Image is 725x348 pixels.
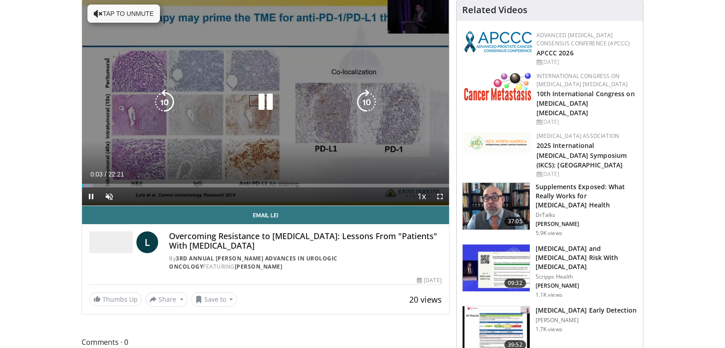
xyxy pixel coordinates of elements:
[536,118,636,126] div: [DATE]
[464,72,532,101] img: 6ff8bc22-9509-4454-a4f8-ac79dd3b8976.png.150x105_q85_autocrop_double_scale_upscale_version-0.2.png
[145,292,188,307] button: Share
[89,292,142,306] a: Thumbs Up
[136,231,158,253] a: L
[504,217,526,226] span: 37:05
[536,170,636,178] div: [DATE]
[82,187,100,206] button: Pause
[82,206,449,224] a: Email Lei
[108,171,124,178] span: 22:21
[462,5,527,15] h4: Related Videos
[536,89,635,117] a: 10th International Congress on [MEDICAL_DATA] [MEDICAL_DATA]
[536,221,638,228] p: [PERSON_NAME]
[464,132,532,153] img: fca7e709-d275-4aeb-92d8-8ddafe93f2a6.png.150x105_q85_autocrop_double_scale_upscale_version-0.2.png
[191,292,237,307] button: Save to
[105,171,106,178] span: /
[169,231,442,251] h4: Overcoming Resistance to [MEDICAL_DATA]: Lessons From "Patients" With [MEDICAL_DATA]
[536,31,630,47] a: Advanced [MEDICAL_DATA] Consensus Conference (APCCC)
[536,182,638,210] h3: Supplements Exposed: What Really Works for [MEDICAL_DATA] Health
[235,263,283,270] a: [PERSON_NAME]
[536,244,638,271] h3: [MEDICAL_DATA] and [MEDICAL_DATA] Risk With [MEDICAL_DATA]
[536,49,574,57] a: APCCC 2026
[536,326,562,333] p: 1.7K views
[169,255,442,271] div: By FEATURING
[464,31,532,53] img: 92ba7c40-df22-45a2-8e3f-1ca017a3d5ba.png.150x105_q85_autocrop_double_scale_upscale_version-0.2.png
[536,273,638,280] p: Scripps Health
[462,182,638,237] a: 37:05 Supplements Exposed: What Really Works for [MEDICAL_DATA] Health DrTalks [PERSON_NAME] 5.9K...
[409,294,442,305] span: 20 views
[536,58,636,66] div: [DATE]
[169,255,338,270] a: 3rd Annual [PERSON_NAME] Advances In Urologic Oncology
[504,279,526,288] span: 09:32
[417,276,441,284] div: [DATE]
[536,306,637,315] h3: [MEDICAL_DATA] Early Detection
[536,291,562,299] p: 1.1K views
[90,171,102,178] span: 0:03
[87,5,160,23] button: Tap to unmute
[100,187,118,206] button: Unmute
[536,72,628,88] a: International Congress on [MEDICAL_DATA] [MEDICAL_DATA]
[536,211,638,219] p: DrTalks
[463,183,530,230] img: 649d3fc0-5ee3-4147-b1a3-955a692e9799.150x105_q85_crop-smart_upscale.jpg
[82,336,449,348] span: Comments 0
[431,187,449,206] button: Fullscreen
[536,317,637,324] p: [PERSON_NAME]
[536,132,619,140] a: [MEDICAL_DATA] Association
[413,187,431,206] button: Playback Rate
[463,245,530,292] img: 11abbcd4-a476-4be7-920b-41eb594d8390.150x105_q85_crop-smart_upscale.jpg
[462,244,638,299] a: 09:32 [MEDICAL_DATA] and [MEDICAL_DATA] Risk With [MEDICAL_DATA] Scripps Health [PERSON_NAME] 1.1...
[89,231,133,253] img: 3rd Annual Christopher G. Wood Advances In Urologic Oncology
[536,230,562,237] p: 5.9K views
[82,184,449,187] div: Progress Bar
[536,282,638,289] p: [PERSON_NAME]
[536,141,627,169] a: 2025 International [MEDICAL_DATA] Symposium (IKCS): [GEOGRAPHIC_DATA]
